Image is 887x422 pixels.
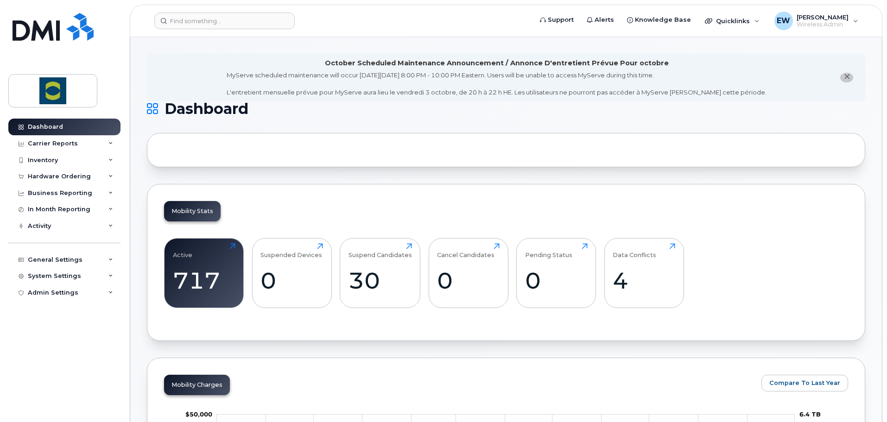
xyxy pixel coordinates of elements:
[769,378,840,387] span: Compare To Last Year
[227,71,767,97] div: MyServe scheduled maintenance will occur [DATE][DATE] 8:00 PM - 10:00 PM Eastern. Users will be u...
[173,267,235,294] div: 717
[799,410,821,418] tspan: 6.4 TB
[260,243,323,302] a: Suspended Devices0
[761,375,848,391] button: Compare To Last Year
[525,267,588,294] div: 0
[185,410,212,418] tspan: $50,000
[437,267,500,294] div: 0
[348,243,412,302] a: Suspend Candidates30
[525,243,572,258] div: Pending Status
[165,102,248,116] span: Dashboard
[613,243,656,258] div: Data Conflicts
[613,243,675,302] a: Data Conflicts4
[840,73,853,82] button: close notification
[437,243,500,302] a: Cancel Candidates0
[348,243,412,258] div: Suspend Candidates
[173,243,235,302] a: Active717
[260,267,323,294] div: 0
[613,267,675,294] div: 4
[260,243,322,258] div: Suspended Devices
[525,243,588,302] a: Pending Status0
[348,267,412,294] div: 30
[185,410,212,418] g: $0
[325,58,669,68] div: October Scheduled Maintenance Announcement / Annonce D'entretient Prévue Pour octobre
[437,243,494,258] div: Cancel Candidates
[173,243,192,258] div: Active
